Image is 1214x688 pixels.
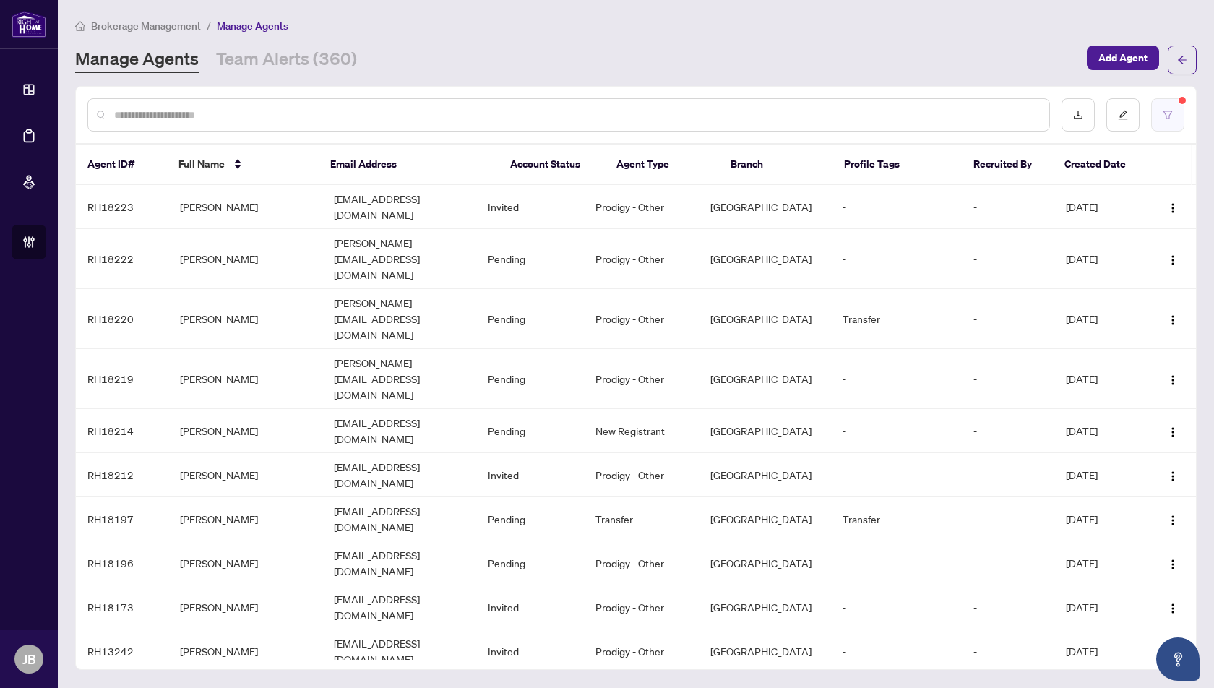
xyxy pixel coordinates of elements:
td: RH18173 [76,585,168,629]
th: Email Address [319,145,499,185]
button: Logo [1161,551,1184,575]
td: [EMAIL_ADDRESS][DOMAIN_NAME] [322,453,476,497]
td: Prodigy - Other [584,289,699,349]
td: [DATE] [1054,497,1147,541]
th: Profile Tags [832,145,962,185]
th: Created Date [1053,145,1144,185]
span: edit [1118,110,1128,120]
button: Logo [1161,507,1184,530]
td: Invited [476,453,584,497]
td: - [962,185,1054,229]
td: [DATE] [1054,585,1147,629]
td: [EMAIL_ADDRESS][DOMAIN_NAME] [322,409,476,453]
td: Prodigy - Other [584,453,699,497]
td: - [962,349,1054,409]
td: Pending [476,289,584,349]
li: / [207,17,211,34]
img: Logo [1167,515,1179,526]
span: arrow-left [1177,55,1187,65]
th: Branch [719,145,833,185]
span: Add Agent [1098,46,1148,69]
img: Logo [1167,603,1179,614]
td: [PERSON_NAME][EMAIL_ADDRESS][DOMAIN_NAME] [322,229,476,289]
td: Prodigy - Other [584,541,699,585]
img: Logo [1167,314,1179,326]
td: Pending [476,349,584,409]
td: [PERSON_NAME] [168,585,322,629]
td: - [831,585,962,629]
span: Manage Agents [217,20,288,33]
button: edit [1106,98,1140,132]
td: - [831,629,962,674]
td: [DATE] [1054,629,1147,674]
td: [DATE] [1054,409,1147,453]
td: [EMAIL_ADDRESS][DOMAIN_NAME] [322,585,476,629]
td: [PERSON_NAME] [168,229,322,289]
td: [EMAIL_ADDRESS][DOMAIN_NAME] [322,185,476,229]
button: Logo [1161,595,1184,619]
td: [PERSON_NAME] [168,185,322,229]
button: Logo [1161,367,1184,390]
button: Logo [1161,307,1184,330]
a: Team Alerts (360) [216,47,357,73]
td: Invited [476,629,584,674]
td: - [962,229,1054,289]
td: RH18220 [76,289,168,349]
td: - [962,629,1054,674]
td: [GEOGRAPHIC_DATA] [699,541,831,585]
span: Brokerage Management [91,20,201,33]
td: [GEOGRAPHIC_DATA] [699,497,831,541]
td: [EMAIL_ADDRESS][DOMAIN_NAME] [322,541,476,585]
button: filter [1151,98,1184,132]
td: RH18214 [76,409,168,453]
td: [PERSON_NAME][EMAIL_ADDRESS][DOMAIN_NAME] [322,289,476,349]
td: [GEOGRAPHIC_DATA] [699,453,831,497]
td: - [962,453,1054,497]
button: Open asap [1156,637,1200,681]
img: Logo [1167,254,1179,266]
td: [GEOGRAPHIC_DATA] [699,349,831,409]
td: Prodigy - Other [584,229,699,289]
img: Logo [1167,559,1179,570]
td: New Registrant [584,409,699,453]
td: RH18222 [76,229,168,289]
td: [PERSON_NAME] [168,409,322,453]
td: - [831,229,962,289]
img: Logo [1167,426,1179,438]
td: [DATE] [1054,289,1147,349]
td: [PERSON_NAME] [168,349,322,409]
img: Logo [1167,374,1179,386]
td: [PERSON_NAME] [168,289,322,349]
td: - [962,409,1054,453]
th: Account Status [499,145,605,185]
td: Transfer [831,289,962,349]
td: [PERSON_NAME] [168,497,322,541]
button: download [1062,98,1095,132]
td: - [831,541,962,585]
td: [PERSON_NAME] [168,453,322,497]
td: [DATE] [1054,453,1147,497]
td: [GEOGRAPHIC_DATA] [699,629,831,674]
td: - [831,453,962,497]
th: Agent Type [605,145,719,185]
td: Pending [476,497,584,541]
th: Agent ID# [76,145,167,185]
span: download [1073,110,1083,120]
td: [GEOGRAPHIC_DATA] [699,409,831,453]
button: Logo [1161,195,1184,218]
td: [GEOGRAPHIC_DATA] [699,585,831,629]
td: Transfer [584,497,699,541]
td: Prodigy - Other [584,349,699,409]
td: [PERSON_NAME] [168,629,322,674]
td: Transfer [831,497,962,541]
td: - [962,497,1054,541]
td: - [962,541,1054,585]
td: [PERSON_NAME][EMAIL_ADDRESS][DOMAIN_NAME] [322,349,476,409]
td: Prodigy - Other [584,585,699,629]
td: RH13242 [76,629,168,674]
th: Recruited By [962,145,1053,185]
button: Logo [1161,463,1184,486]
td: [DATE] [1054,349,1147,409]
td: Pending [476,541,584,585]
td: Prodigy - Other [584,629,699,674]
